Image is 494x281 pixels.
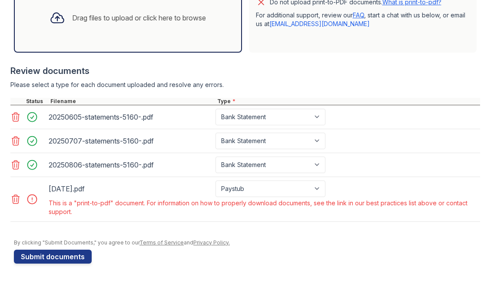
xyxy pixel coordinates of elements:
div: 20250605-statements-5160-.pdf [49,110,212,124]
div: Filename [49,98,216,105]
div: Please select a type for each document uploaded and resolve any errors. [10,80,480,89]
a: Privacy Policy. [193,239,230,246]
div: Type [216,98,480,105]
a: Terms of Service [139,239,184,246]
div: Status [24,98,49,105]
button: Submit documents [14,250,92,264]
a: FAQ [353,11,364,19]
div: By clicking "Submit Documents," you agree to our and [14,239,480,246]
div: Review documents [10,65,480,77]
div: [DATE].pdf [49,182,212,196]
div: 20250806-statements-5160-.pdf [49,158,212,172]
div: 20250707-statements-5160-.pdf [49,134,212,148]
a: [EMAIL_ADDRESS][DOMAIN_NAME] [269,20,370,27]
div: Drag files to upload or click here to browse [72,13,206,23]
div: This is a "print-to-pdf" document. For information on how to properly download documents, see the... [49,199,478,216]
p: For additional support, review our , start a chat with us below, or email us at [256,11,470,28]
